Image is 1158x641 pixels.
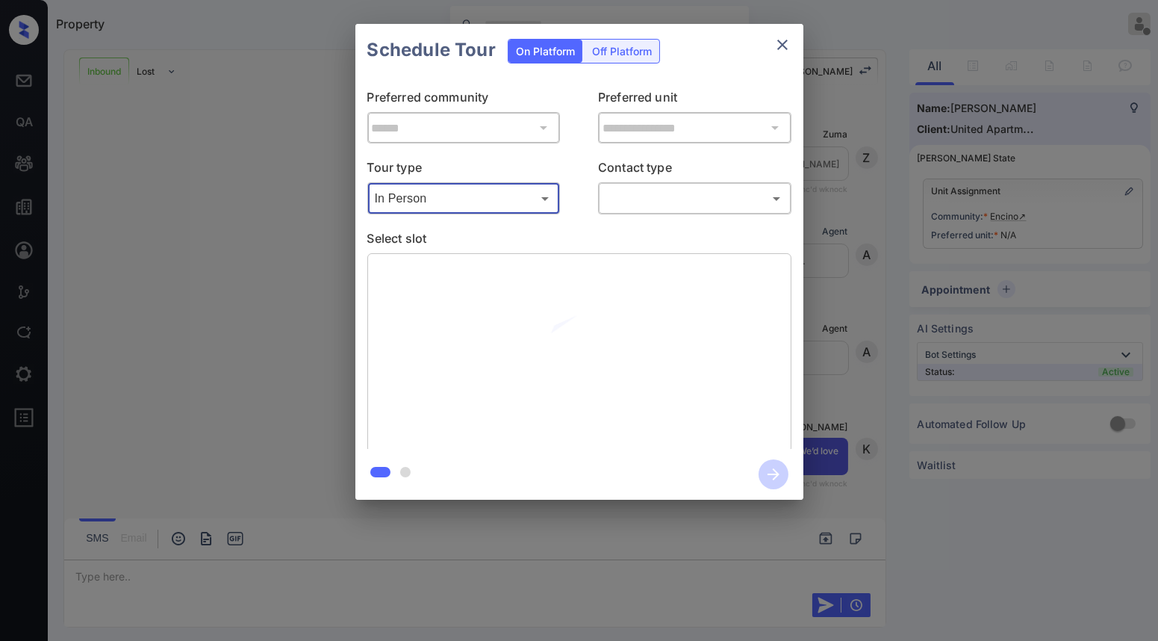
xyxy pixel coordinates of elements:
p: Contact type [598,158,791,182]
div: On Platform [508,40,582,63]
h2: Schedule Tour [355,24,508,76]
p: Preferred unit [598,88,791,112]
p: Tour type [367,158,561,182]
div: Off Platform [585,40,659,63]
p: Preferred community [367,88,561,112]
img: loaderv1.7921fd1ed0a854f04152.gif [491,265,667,441]
div: In Person [371,186,557,211]
button: close [768,30,797,60]
p: Select slot [367,229,791,253]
